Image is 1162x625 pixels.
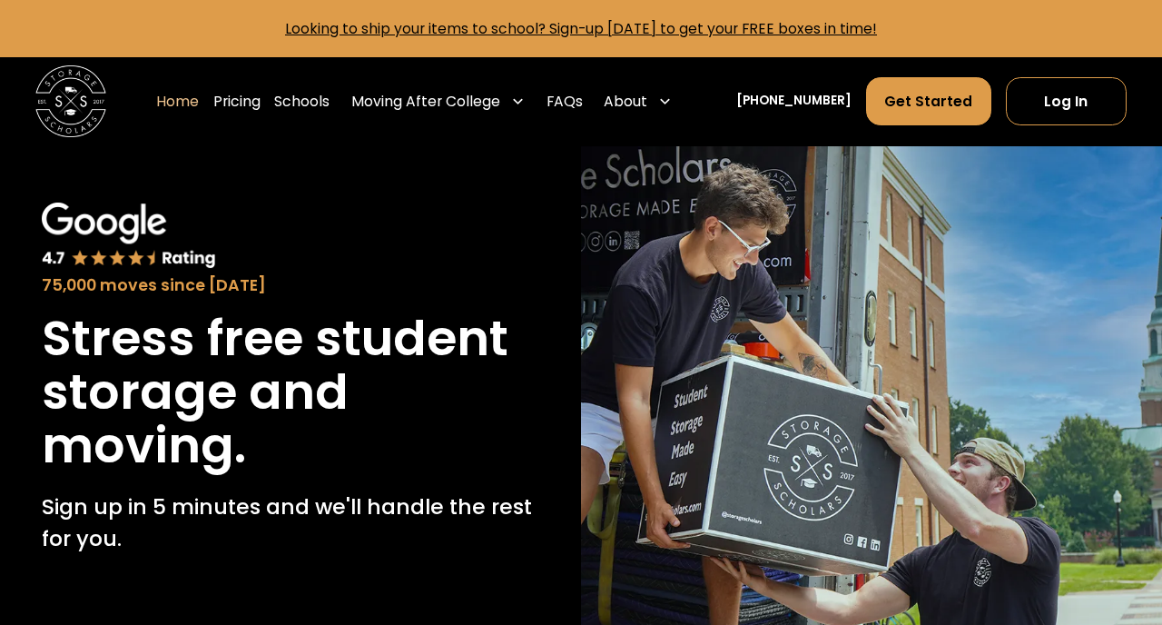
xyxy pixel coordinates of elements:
[604,91,647,113] div: About
[156,76,199,126] a: Home
[351,91,500,113] div: Moving After College
[42,312,539,473] h1: Stress free student storage and moving.
[1006,77,1127,125] a: Log In
[42,203,216,269] img: Google 4.7 star rating
[285,19,877,38] a: Looking to ship your items to school? Sign-up [DATE] to get your FREE boxes in time!
[736,92,852,111] a: [PHONE_NUMBER]
[42,273,539,297] div: 75,000 moves since [DATE]
[547,76,583,126] a: FAQs
[42,491,539,555] p: Sign up in 5 minutes and we'll handle the rest for you.
[866,77,991,125] a: Get Started
[274,76,330,126] a: Schools
[35,65,106,136] img: Storage Scholars main logo
[213,76,261,126] a: Pricing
